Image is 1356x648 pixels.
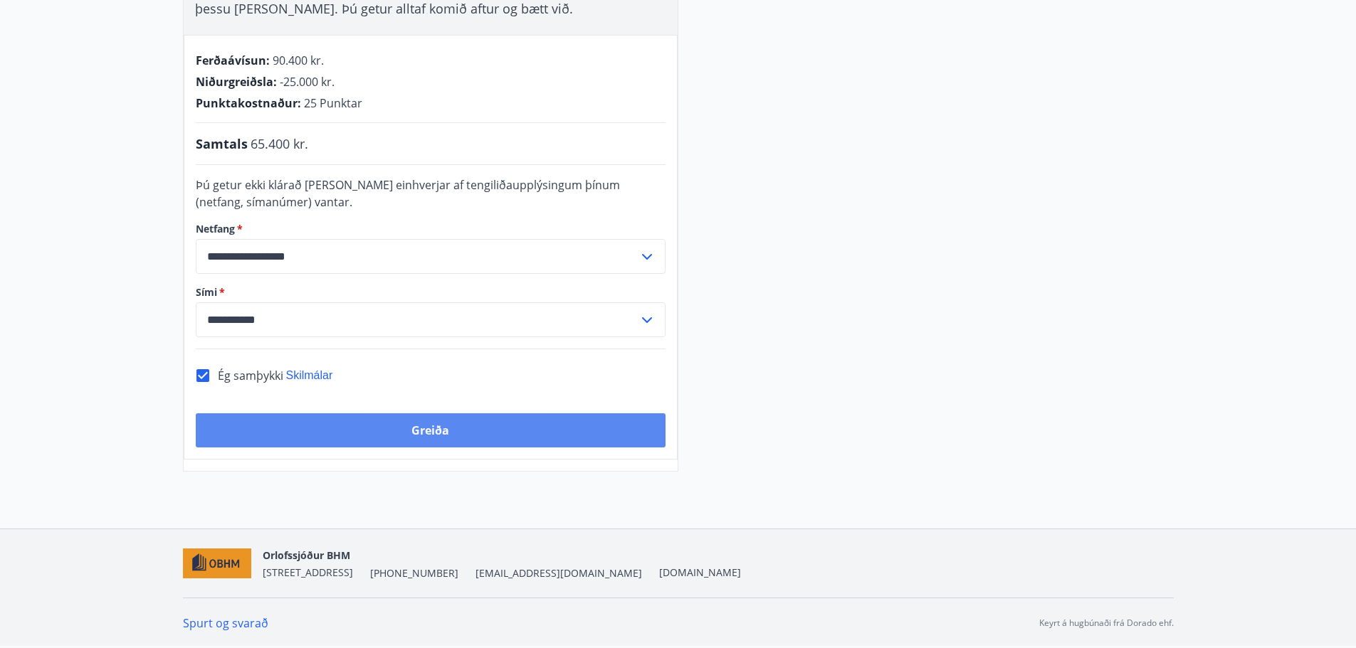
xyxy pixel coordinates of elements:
button: Greiða [196,413,666,447]
a: [DOMAIN_NAME] [659,565,741,579]
button: Skilmálar [286,368,333,383]
span: 25 Punktar [304,95,362,111]
span: [STREET_ADDRESS] [263,565,353,579]
img: c7HIBRK87IHNqKbXD1qOiSZFdQtg2UzkX3TnRQ1O.png [183,548,252,579]
span: [PHONE_NUMBER] [370,566,458,580]
span: 65.400 kr. [251,134,308,153]
p: Keyrt á hugbúnaði frá Dorado ehf. [1039,617,1174,630]
span: -25.000 kr. [280,74,335,90]
span: Ég samþykki [218,368,283,383]
label: Sími [196,285,666,299]
span: Ferðaávísun : [196,53,270,68]
span: Samtals [196,134,248,153]
span: Niðurgreiðsla : [196,74,277,90]
span: Orlofssjóður BHM [263,548,350,562]
span: Punktakostnaður : [196,95,301,111]
span: Þú getur ekki klárað [PERSON_NAME] einhverjar af tengiliðaupplýsingum þínum (netfang, símanúmer) ... [196,177,620,210]
label: Netfang [196,222,666,236]
span: Skilmálar [286,369,333,381]
span: 90.400 kr. [273,53,324,68]
span: [EMAIL_ADDRESS][DOMAIN_NAME] [475,566,642,580]
a: Spurt og svarað [183,615,268,631]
